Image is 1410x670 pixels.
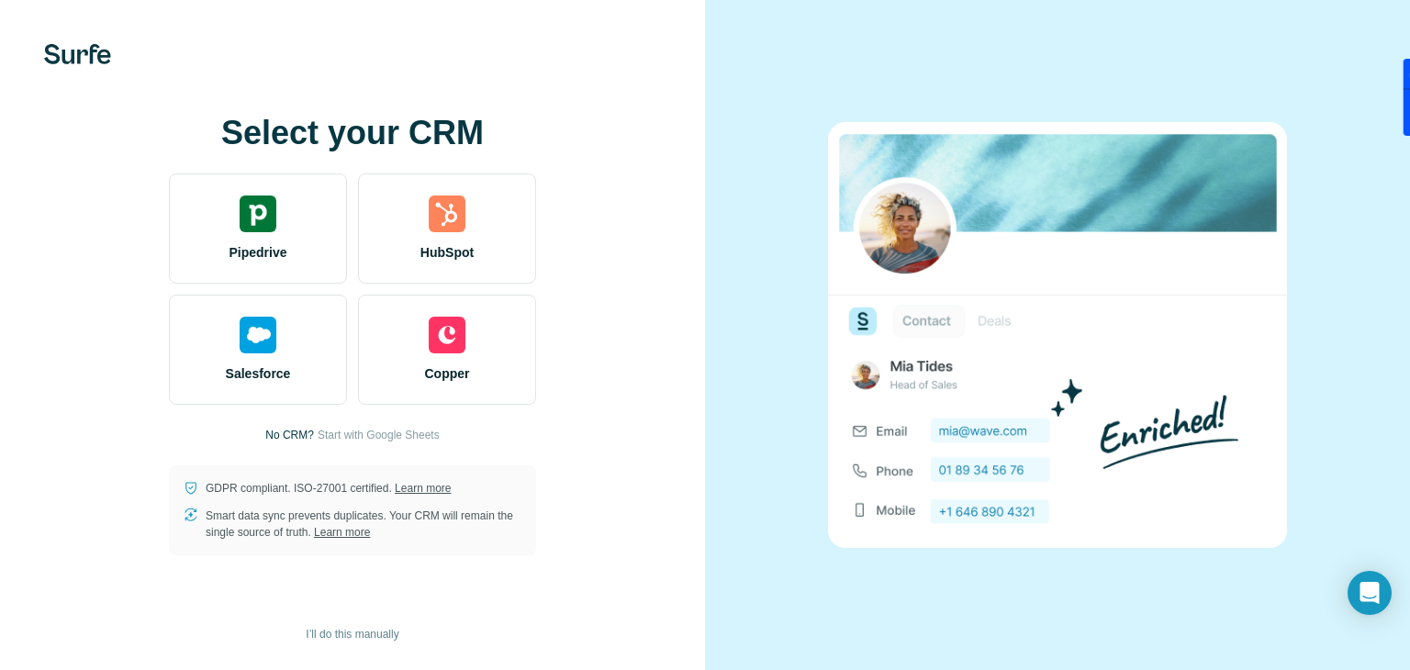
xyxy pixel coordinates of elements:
[420,243,474,262] span: HubSpot
[240,317,276,353] img: salesforce's logo
[226,364,291,383] span: Salesforce
[429,195,465,232] img: hubspot's logo
[306,626,398,642] span: I’ll do this manually
[395,482,451,495] a: Learn more
[293,620,411,648] button: I’ll do this manually
[206,480,451,497] p: GDPR compliant. ISO-27001 certified.
[318,427,440,443] button: Start with Google Sheets
[1348,571,1392,615] div: Open Intercom Messenger
[265,427,314,443] p: No CRM?
[229,243,286,262] span: Pipedrive
[169,115,536,151] h1: Select your CRM
[44,44,111,64] img: Surfe's logo
[206,508,521,541] p: Smart data sync prevents duplicates. Your CRM will remain the single source of truth.
[314,526,370,539] a: Learn more
[240,195,276,232] img: pipedrive's logo
[828,122,1287,547] img: none image
[429,317,465,353] img: copper's logo
[425,364,470,383] span: Copper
